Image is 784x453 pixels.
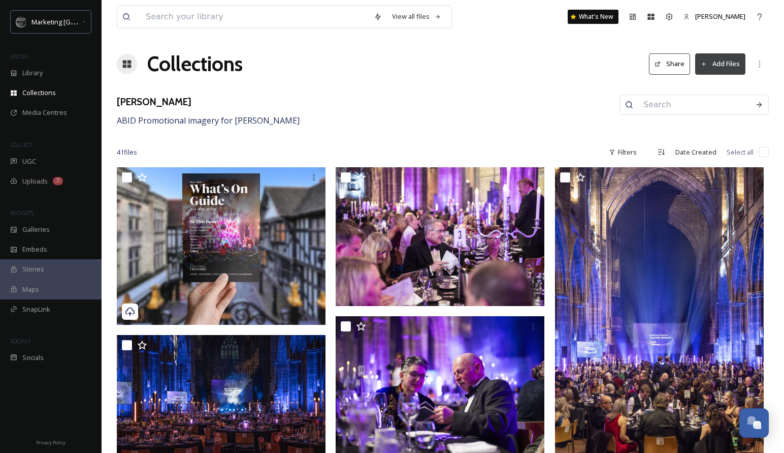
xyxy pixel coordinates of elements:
input: Search [638,94,750,116]
span: Maps [22,285,39,294]
span: Galleries [22,225,50,234]
img: MC-Logo-01.svg [16,17,26,27]
img: Event _45.JPG [336,167,544,307]
span: SOCIALS [10,337,30,345]
span: Media Centres [22,108,67,117]
div: 7 [53,177,63,185]
span: Socials [22,353,44,363]
button: Open Chat [739,408,769,438]
span: Collections [22,88,56,98]
a: Collections [147,49,243,79]
span: Privacy Policy [36,439,66,446]
a: View all files [387,7,446,26]
input: Search your library [141,6,369,28]
span: SnapLink [22,305,50,314]
span: Stories [22,264,44,274]
span: COLLECT [10,141,32,148]
a: [PERSON_NAME] [678,7,750,26]
span: MEDIA [10,52,28,60]
span: Uploads [22,176,48,186]
h3: [PERSON_NAME] [117,95,300,109]
div: Filters [604,142,642,162]
span: Embeds [22,245,47,254]
a: Privacy Policy [36,436,66,448]
img: Whats On Mock.jpg [117,167,325,325]
span: [PERSON_NAME] [695,12,745,21]
span: Marketing [GEOGRAPHIC_DATA] [31,17,128,26]
span: Select all [727,147,754,157]
a: What's New [568,10,618,24]
span: 41 file s [117,147,137,157]
span: ABID Promotional imagery for [PERSON_NAME] [117,115,300,126]
span: WIDGETS [10,209,34,217]
button: Share [649,53,690,74]
span: UGC [22,157,36,166]
button: Add Files [695,53,745,74]
span: Library [22,68,43,78]
div: Date Created [670,142,722,162]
